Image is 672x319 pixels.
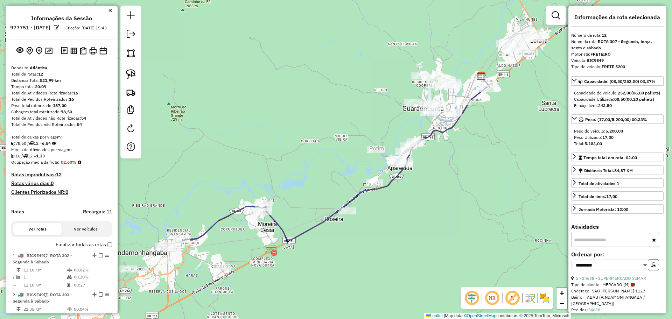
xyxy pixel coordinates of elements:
[443,79,461,86] div: Atividade não roteirizada - SUPERM VICALI GUARA
[11,65,112,71] div: Depósito:
[424,313,571,319] div: Map data © contributors,© 2025 TomTom, Microsoft
[526,34,544,41] div: Atividade não roteirizada - EDER FEDERAL
[105,253,109,257] em: Opções
[571,57,664,64] div: Veículo:
[11,153,112,159] div: 16 / 12 =
[52,141,56,146] i: Meta Caixas/viagem: 1,00 Diferença: 5,54
[467,313,497,318] a: OpenStreetMap
[571,165,664,175] a: Distância Total:84,87 KM
[598,103,612,108] strong: 243,50
[614,168,633,173] span: 84,87 KM
[504,290,521,306] span: Exibir rótulo
[35,84,46,89] strong: 20:09
[78,46,88,56] button: Visualizar Romaneio
[420,109,437,116] div: Atividade não roteirizada - MINIMERCADO TERRACO
[587,58,604,63] strong: BIC9E49
[445,81,462,88] div: Atividade não roteirizada - J M SUPERMERCADO
[411,72,429,79] div: Atividade não roteirizada - MINIMERCADO FRUTALE
[13,282,16,289] td: =
[105,292,109,297] em: Opções
[56,241,112,248] label: Finalizar todas as rotas
[77,122,82,127] strong: 54
[124,8,138,24] a: Nova sessão e pesquisa
[11,121,112,128] div: Total de Pedidos não Roteirizados:
[618,90,631,95] strong: 252,00
[571,64,664,70] div: Tipo do veículo:
[11,77,112,84] div: Distância Total:
[124,121,138,137] a: Reroteirizar Sessão
[484,290,500,306] span: Ocultar NR
[126,69,136,79] img: Selecionar atividades - laço
[99,253,103,257] em: Finalizar rota
[439,82,456,89] div: Atividade não roteirizada - SUPERMERCADO SAO JOS
[571,39,652,50] strong: ROTA 307 - Segunda, terça, sexta e sábado
[265,244,277,257] img: Pedágio Moreira/Pinda
[11,147,112,153] div: Média de Atividades por viagem:
[23,267,66,274] td: 12,10 KM
[13,292,72,304] span: 2 -
[155,243,173,250] div: Atividade não roteirizada - SUP LOURENCO
[571,76,664,86] a: Capacidade: (08,50/252,00) 03,37%
[11,154,15,158] i: Total de Atividades
[571,38,664,51] div: Nome da rota:
[571,204,664,214] a: Jornada Motorista: 12:00
[13,274,16,281] td: /
[560,299,564,308] span: −
[23,306,66,313] td: 21,35 KM
[254,208,272,215] div: Atividade não roteirizada - COMERCIAL DE ALIMENT
[560,289,564,297] span: +
[51,180,54,186] strong: 0
[11,209,24,215] h4: Rotas
[571,294,664,307] div: Bairro: TABAU (PINDAMONHANGABA / [GEOGRAPHIC_DATA])
[27,253,44,258] span: BIC9E49
[444,313,445,318] span: |
[54,25,59,30] em: Alterar nome da sessão
[73,267,109,274] td: 00,02%
[556,288,567,298] a: Zoom in
[388,156,405,163] div: Atividade não roteirizada - SUP. LEAO PONTE ALTA
[583,155,637,160] span: Tempo total em rota: 02:00
[40,78,61,83] strong: 821,99 km
[584,79,656,84] span: Capacidade: (08,50/252,00) 03,37%
[574,96,661,102] div: Capacidade Utilizada:
[29,141,34,146] i: Total de rotas
[625,97,654,102] strong: (00,20 pallets)
[67,268,72,272] i: % de utilização do peso
[477,71,486,80] img: Atlântica
[479,80,497,87] div: Atividade não roteirizada - AMIGOS VILA BELA
[44,254,47,258] i: Veículo já utilizado nesta sessão
[124,103,138,119] a: Criar modelo
[571,153,664,162] a: Tempo total em rota: 02:00
[11,84,112,90] div: Tempo total:
[56,171,62,178] strong: 12
[25,45,34,56] button: Centralizar mapa no depósito ou ponto de apoio
[602,33,607,38] strong: 12
[11,102,112,109] div: Peso total roteirizado:
[574,134,661,141] div: Peso Utilizado:
[571,114,664,124] a: Peso: (17,00/5.200,00) 00,33%
[571,282,664,288] div: Tipo de cliente:
[88,46,98,56] button: Imprimir Rotas
[73,306,109,313] td: 00,04%
[574,90,661,96] div: Capacidade do veículo:
[579,168,633,174] div: Distância Total:
[11,180,112,186] h4: Rotas vários dias:
[11,141,15,146] i: Cubagem total roteirizado
[108,6,112,14] a: Clique aqui para minimizar o painel
[123,85,139,100] a: Criar rota
[571,288,664,294] div: Endereço: SAO [PERSON_NAME] 1127
[214,264,231,271] div: Atividade não roteirizada - SUP. ALCINDA
[579,181,619,186] span: Total de atividades:
[30,65,47,70] strong: Atlântica
[124,27,138,43] a: Exportar sessão
[69,46,78,55] button: Visualizar relatório de Roteirização
[13,253,72,264] span: 1 -
[602,135,614,140] strong: 17,00
[571,32,664,38] div: Número da rota:
[513,32,531,39] div: Atividade não roteirizada - SUP COLINAS LORENA
[400,142,417,149] div: Atividade não roteirizada - SUPERMERCADO COELHO
[27,292,44,297] span: BIC9E49
[73,282,109,289] td: 00:27
[426,81,443,88] div: Atividade não roteirizada - MERCADINHO CAVS
[255,204,272,211] div: Atividade não roteirizada - MERCADO PARAIBA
